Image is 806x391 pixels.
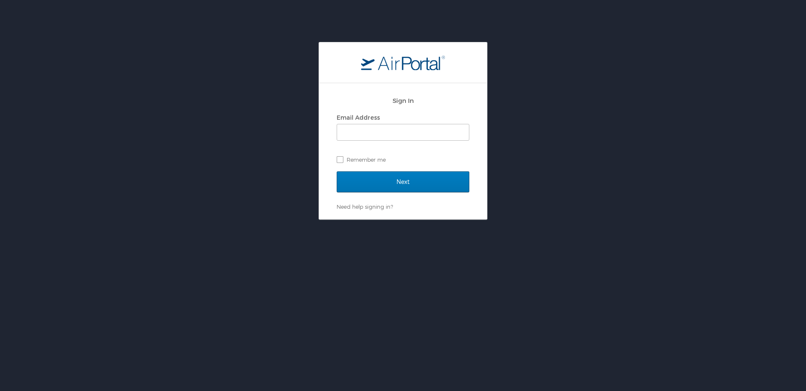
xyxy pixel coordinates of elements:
label: Email Address [337,114,380,121]
a: Need help signing in? [337,203,393,210]
input: Next [337,171,469,192]
h2: Sign In [337,96,469,105]
img: logo [361,55,445,70]
label: Remember me [337,153,469,166]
